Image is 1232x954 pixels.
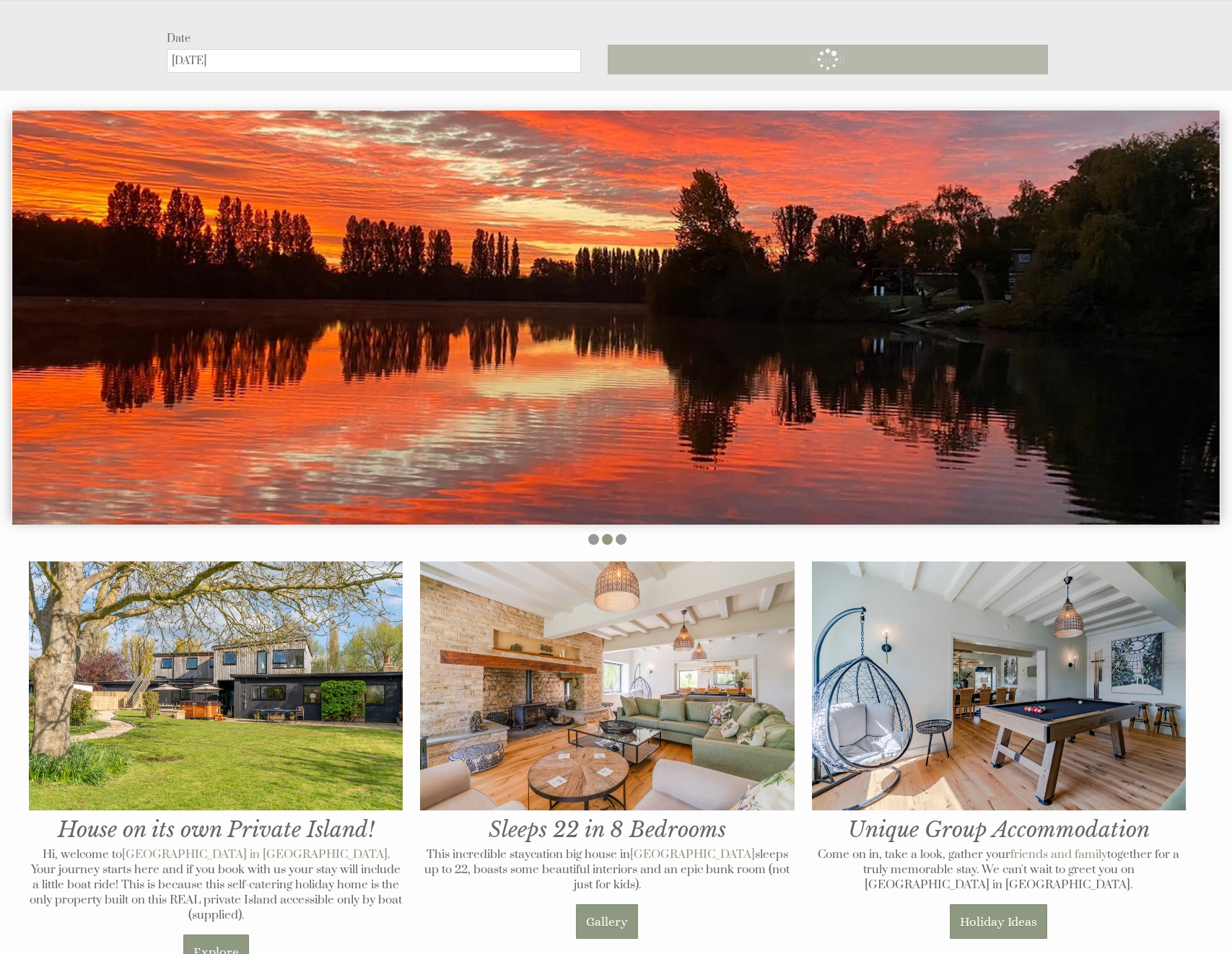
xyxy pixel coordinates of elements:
[1010,847,1107,862] a: friends and family
[608,45,1048,74] button: Search
[167,49,581,73] input: Arrival Date
[812,847,1186,893] p: Come on in, take a look, gather your together for a truly memorable stay. We can't wait to greet ...
[812,561,1186,844] h1: Unique Group Accommodation
[167,32,581,45] label: Date
[29,847,403,923] p: Hi, welcome to . Your journey starts here and if you book with us your stay will include a little...
[420,561,794,844] h1: Sleeps 22 in 8 Bedrooms
[810,53,845,66] span: Search
[29,561,403,811] img: The Island in Oxfordshire
[420,847,794,893] p: This incredible staycation big house in sleeps up to 22, boasts some beautiful interiors and an e...
[812,561,1186,811] img: Games room at The Island in Oxfordshire
[29,561,403,844] h1: House on its own Private Island!
[950,904,1047,939] a: Holiday Ideas
[576,904,638,939] a: Gallery
[630,847,755,862] a: [GEOGRAPHIC_DATA]
[420,561,794,811] img: Living room at The Island in Oxfordshire
[122,847,388,862] a: [GEOGRAPHIC_DATA] in [GEOGRAPHIC_DATA]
